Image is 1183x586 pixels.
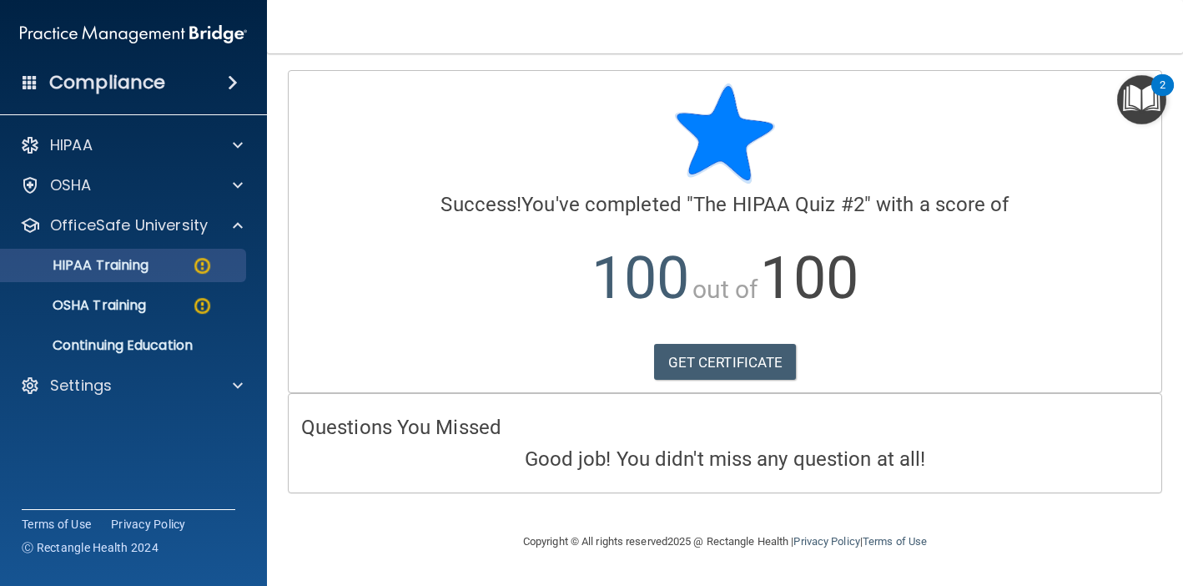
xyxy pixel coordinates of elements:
img: blue-star-rounded.9d042014.png [675,83,775,184]
a: OSHA [20,175,243,195]
h4: Compliance [49,71,165,94]
span: 100 [760,244,858,312]
a: Settings [20,376,243,396]
p: Settings [50,376,112,396]
h4: You've completed " " with a score of [301,194,1149,215]
img: warning-circle.0cc9ac19.png [192,296,213,316]
p: OfficeSafe University [50,215,208,235]
h4: Questions You Missed [301,417,1149,438]
span: Success! [440,193,521,216]
p: HIPAA [50,135,93,155]
h4: Good job! You didn't miss any question at all! [301,448,1149,470]
span: 100 [591,244,689,312]
p: OSHA Training [11,297,146,314]
span: out of [692,275,758,304]
p: HIPAA Training [11,257,149,274]
a: Privacy Policy [793,535,859,548]
button: Open Resource Center, 2 new notifications [1117,75,1166,124]
p: Continuing Education [11,337,239,354]
a: Privacy Policy [111,516,186,533]
a: HIPAA [20,135,243,155]
span: Ⓒ Rectangle Health 2024 [22,539,159,556]
div: 2 [1160,85,1165,107]
img: PMB logo [20,18,247,51]
a: GET CERTIFICATE [654,344,797,381]
a: Terms of Use [22,516,91,533]
a: OfficeSafe University [20,215,243,235]
span: The HIPAA Quiz #2 [693,193,864,216]
p: OSHA [50,175,92,195]
div: Copyright © All rights reserved 2025 @ Rectangle Health | | [420,515,1029,568]
img: warning-circle.0cc9ac19.png [192,255,213,276]
a: Terms of Use [863,535,927,548]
